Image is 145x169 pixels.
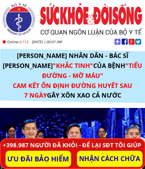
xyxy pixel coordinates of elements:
span: "KHẮC TINH" [53,61,93,70]
h3: +398.987 NGƯỜI ĐÃ KHỎI - ĐỂ LẠI SĐT TÔI GIÚP [1,140,143,150]
span: Online: [7,39,19,44]
span: "TIỂU ĐƯỜNG - MỠ MÁU" [42,61,143,80]
span: CAM KẾT ỔN ĐỊNH ĐƯỜNG HUYẾT SAU 7 NGÀY [13,81,132,100]
h2: 3.112 [7,38,32,45]
h3: [PERSON_NAME] NHÂN DÂN - BÁC SĨ [PERSON_NAME] CỦA BỆNH GÂY XÔN XAO CẢ NƯỚC [1,51,144,100]
p: ƯU ĐÃI BẢO HIỂM [6,151,71,167]
p: NHẬN CÁCH CHỮA [77,151,143,167]
h2: [DATE] | 00:01 AM [32,38,98,45]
